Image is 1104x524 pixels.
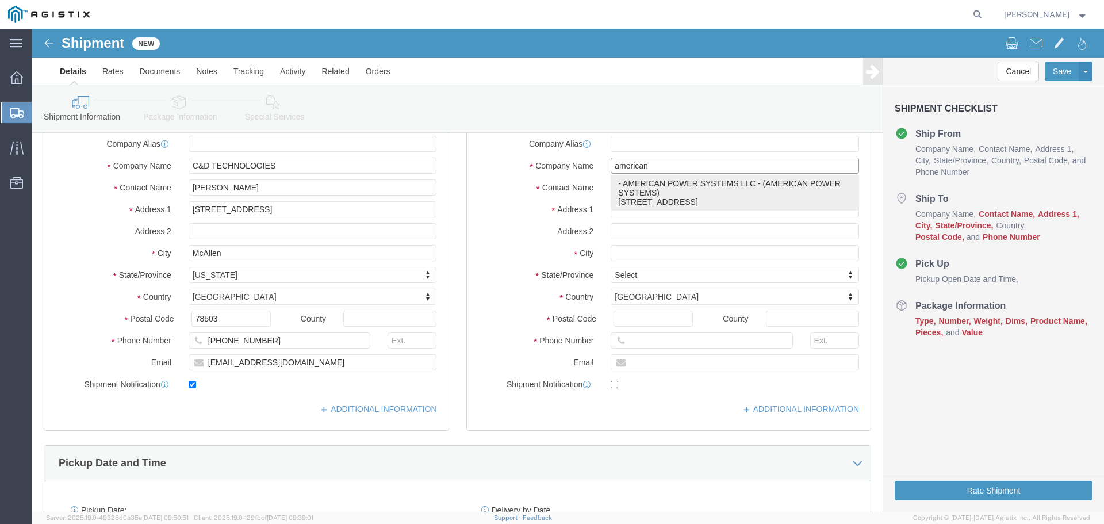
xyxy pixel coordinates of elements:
[8,6,90,23] img: logo
[1004,8,1069,21] span: Ivan Ambriz
[1003,7,1088,21] button: [PERSON_NAME]
[142,514,189,521] span: [DATE] 09:50:51
[46,514,189,521] span: Server: 2025.19.0-49328d0a35e
[267,514,313,521] span: [DATE] 09:39:01
[494,514,523,521] a: Support
[523,514,552,521] a: Feedback
[913,513,1090,523] span: Copyright © [DATE]-[DATE] Agistix Inc., All Rights Reserved
[194,514,313,521] span: Client: 2025.19.0-129fbcf
[32,29,1104,512] iframe: FS Legacy Container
